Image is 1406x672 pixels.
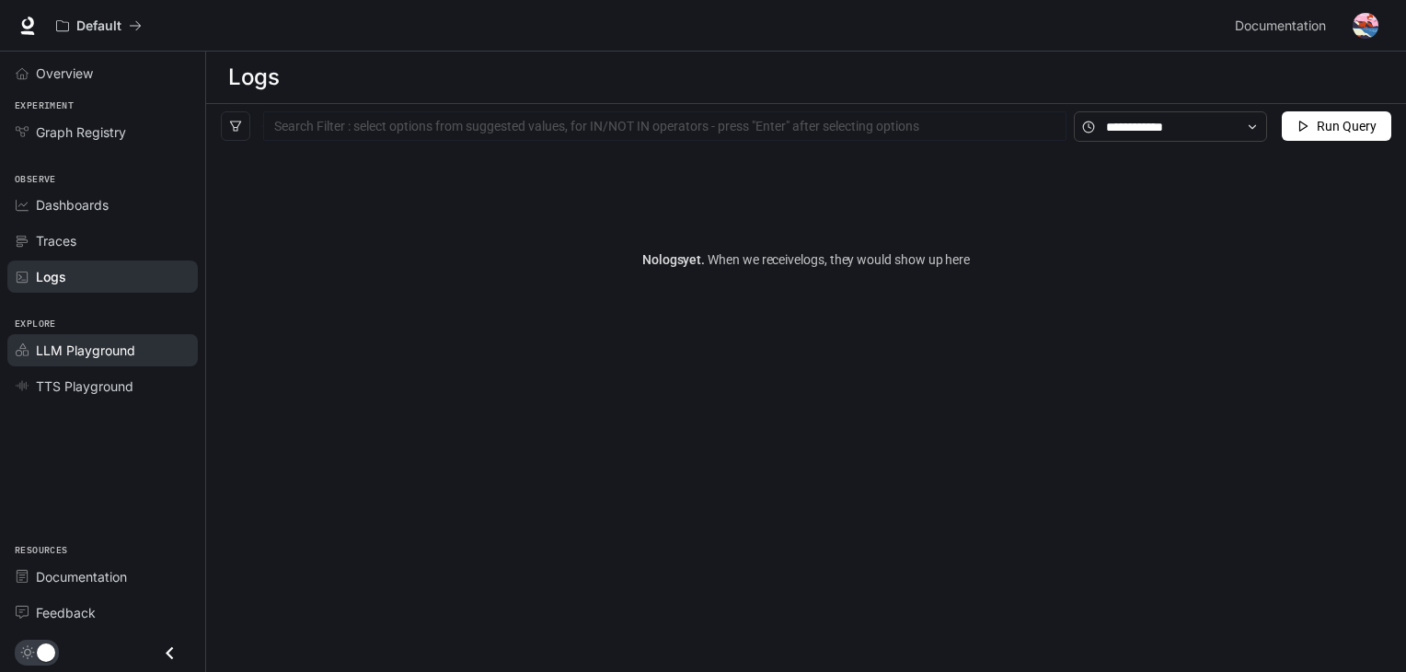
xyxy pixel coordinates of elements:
a: Traces [7,225,198,257]
button: All workspaces [48,7,150,44]
span: Documentation [1235,15,1326,38]
a: Documentation [7,561,198,593]
button: Run Query [1282,111,1391,141]
button: User avatar [1347,7,1384,44]
a: Overview [7,57,198,89]
a: Feedback [7,597,198,629]
button: filter [221,111,250,141]
button: Close drawer [149,634,190,672]
span: Traces [36,231,76,250]
span: Feedback [36,603,96,622]
a: Graph Registry [7,116,198,148]
span: Logs [36,267,66,286]
span: Overview [36,64,93,83]
article: No logs yet. [642,249,970,270]
a: Logs [7,261,198,293]
p: Default [76,18,121,34]
span: LLM Playground [36,341,135,360]
span: Run Query [1317,116,1377,136]
a: Documentation [1227,7,1340,44]
a: LLM Playground [7,334,198,366]
span: When we receive logs , they would show up here [705,252,970,267]
span: filter [229,120,242,133]
a: TTS Playground [7,370,198,402]
span: TTS Playground [36,377,133,396]
a: Dashboards [7,189,198,221]
span: Dashboards [36,195,109,214]
img: User avatar [1353,13,1378,39]
span: Documentation [36,567,127,586]
span: Graph Registry [36,122,126,142]
span: Dark mode toggle [37,642,55,662]
h1: Logs [228,59,279,96]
